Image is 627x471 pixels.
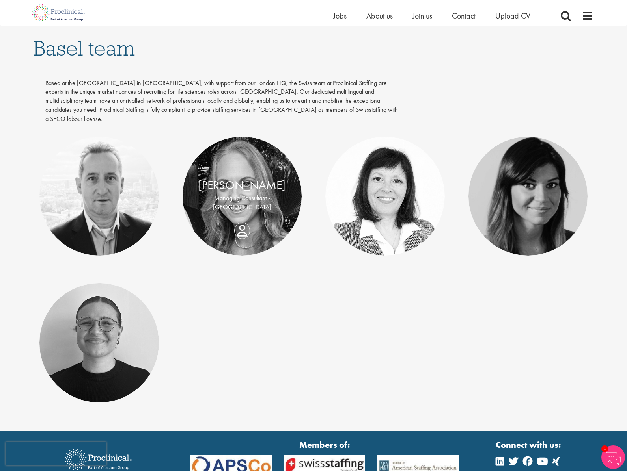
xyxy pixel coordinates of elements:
a: Join us [412,11,432,21]
p: Managing Consultant - [GEOGRAPHIC_DATA] [190,193,294,211]
a: Jobs [333,11,347,21]
span: 1 [601,445,608,452]
p: Based at the [GEOGRAPHIC_DATA] in [GEOGRAPHIC_DATA], with support from our London HQ, the Swiss t... [45,79,399,124]
a: Upload CV [495,11,530,21]
span: Basel team [34,35,135,61]
a: About us [366,11,393,21]
strong: Members of: [190,439,459,451]
img: Chatbot [601,445,625,469]
iframe: reCAPTCHA [6,442,106,465]
a: [PERSON_NAME] [198,178,286,193]
strong: Connect with us: [496,439,563,451]
a: Contact [452,11,476,21]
